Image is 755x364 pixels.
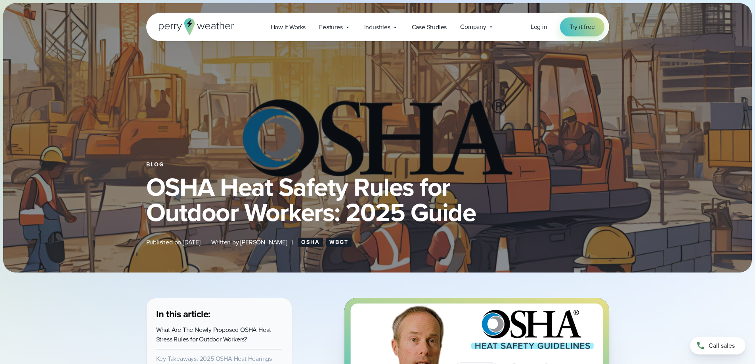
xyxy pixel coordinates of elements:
a: Key Takeaways: 2025 OSHA Heat Hearings [156,354,272,363]
a: Try it free [560,17,604,36]
a: Case Studies [405,19,454,35]
span: Case Studies [412,23,447,32]
h3: In this article: [156,308,282,320]
a: WBGT [326,238,352,247]
span: Call sales [709,341,735,351]
a: OSHA [298,238,323,247]
span: Published on [DATE] [146,238,201,247]
a: How it Works [264,19,313,35]
span: Log in [531,22,547,31]
a: Call sales [690,337,745,354]
span: Features [319,23,342,32]
span: | [292,238,293,247]
span: Company [460,22,486,32]
span: How it Works [271,23,306,32]
h1: OSHA Heat Safety Rules for Outdoor Workers: 2025 Guide [146,174,609,225]
div: Blog [146,162,609,168]
span: Written by [PERSON_NAME] [211,238,287,247]
span: | [205,238,206,247]
span: Industries [364,23,390,32]
a: What Are The Newly Proposed OSHA Heat Stress Rules for Outdoor Workers? [156,325,271,344]
a: Log in [531,22,547,32]
span: Try it free [570,22,595,32]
